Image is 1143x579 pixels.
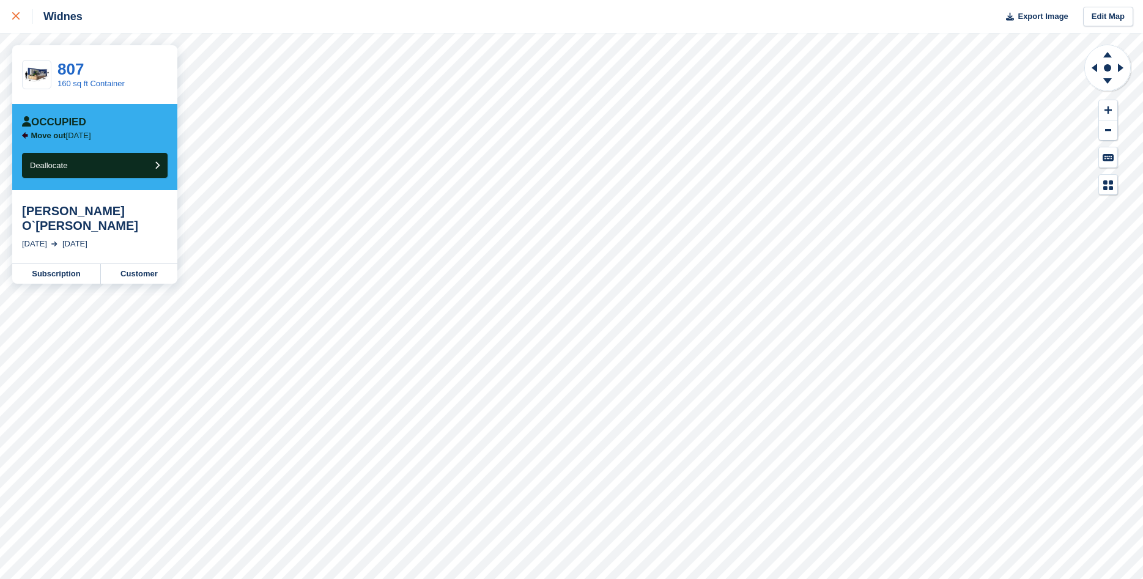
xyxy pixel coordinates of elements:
div: [PERSON_NAME] O`[PERSON_NAME] [22,204,168,233]
div: Widnes [32,9,83,24]
div: [DATE] [22,238,47,250]
img: arrow-left-icn-90495f2de72eb5bd0bd1c3c35deca35cc13f817d75bef06ecd7c0b315636ce7e.svg [22,132,28,139]
span: Move out [31,131,66,140]
a: Customer [101,264,177,284]
a: Edit Map [1083,7,1133,27]
div: Occupied [22,116,86,128]
img: 160cont.jpg [23,64,51,86]
a: 160 sq ft Container [57,79,125,88]
button: Keyboard Shortcuts [1099,147,1117,168]
span: Export Image [1018,10,1068,23]
button: Deallocate [22,153,168,178]
a: 807 [57,60,84,78]
button: Zoom In [1099,100,1117,120]
span: Deallocate [30,161,67,170]
div: [DATE] [62,238,87,250]
a: Subscription [12,264,101,284]
button: Zoom Out [1099,120,1117,141]
button: Export Image [999,7,1068,27]
button: Map Legend [1099,175,1117,195]
img: arrow-right-light-icn-cde0832a797a2874e46488d9cf13f60e5c3a73dbe684e267c42b8395dfbc2abf.svg [51,242,57,246]
p: [DATE] [31,131,91,141]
